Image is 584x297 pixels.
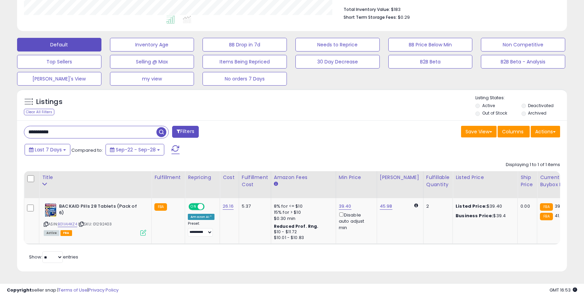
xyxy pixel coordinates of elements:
[188,174,217,181] div: Repricing
[88,287,119,293] a: Privacy Policy
[380,203,392,210] a: 45.98
[203,72,287,86] button: No orders 7 Days
[456,203,512,209] div: $39.40
[339,203,351,210] a: 39.40
[531,126,560,137] button: Actions
[25,144,70,155] button: Last 7 Days
[274,209,331,216] div: 15% for > $10
[461,126,497,137] button: Save View
[456,213,512,219] div: $39.4
[274,181,278,187] small: Amazon Fees.
[388,55,473,69] button: B2B Beta
[242,174,268,188] div: Fulfillment Cost
[223,203,234,210] a: 26.16
[344,6,390,12] b: Total Inventory Value:
[475,95,567,101] p: Listing States:
[17,55,101,69] button: Top Sellers
[456,174,515,181] div: Listed Price
[540,213,553,220] small: FBA
[71,147,103,153] span: Compared to:
[426,203,447,209] div: 2
[204,204,214,210] span: OFF
[116,146,156,153] span: Sep-22 - Sep-28
[498,126,530,137] button: Columns
[7,287,32,293] strong: Copyright
[339,211,372,231] div: Disable auto adjust min
[35,146,62,153] span: Last 7 Days
[274,223,319,229] b: Reduced Prof. Rng.
[154,174,182,181] div: Fulfillment
[388,38,473,51] button: BB Price Below Min
[60,230,72,236] span: FBA
[44,203,146,235] div: ASIN:
[110,55,194,69] button: Selling @ Max
[110,38,194,51] button: Inventory Age
[506,162,560,168] div: Displaying 1 to 1 of 1 items
[456,212,493,219] b: Business Price:
[24,109,54,115] div: Clear All Filters
[188,214,214,220] div: Amazon AI *
[482,110,507,116] label: Out of Stock
[528,103,554,108] label: Deactivated
[17,38,101,51] button: Default
[274,203,331,209] div: 8% for <= $10
[17,72,101,86] button: [PERSON_NAME]'s View
[29,254,78,260] span: Show: entries
[274,216,331,222] div: $0.30 min
[481,38,565,51] button: Non Competitive
[58,287,87,293] a: Terms of Use
[110,72,194,86] button: my view
[203,38,287,51] button: BB Drop in 7d
[426,174,450,188] div: Fulfillable Quantity
[482,103,495,108] label: Active
[7,287,119,294] div: seller snap | |
[36,97,62,107] h5: Listings
[44,230,59,236] span: All listings currently available for purchase on Amazon
[188,221,214,237] div: Preset:
[456,203,487,209] b: Listed Price:
[106,144,164,155] button: Sep-22 - Sep-28
[520,174,534,188] div: Ship Price
[295,55,380,69] button: 30 Day Decrease
[42,174,149,181] div: Title
[172,126,199,138] button: Filters
[223,174,236,181] div: Cost
[550,287,577,293] span: 2025-10-6 16:53 GMT
[295,38,380,51] button: Needs to Reprice
[520,203,532,209] div: 0.00
[274,235,331,241] div: $10.01 - $10.83
[78,221,112,227] span: | SKU: 01292403
[274,229,331,235] div: $10 - $11.72
[59,203,142,218] b: BACKAID Pills 28 Tablets (Pack of 6)
[189,204,198,210] span: ON
[398,14,410,20] span: $0.29
[380,174,420,181] div: [PERSON_NAME]
[44,203,57,217] img: 51MmEp3rQzL._SL40_.jpg
[154,203,167,211] small: FBA
[540,174,575,188] div: Current Buybox Price
[58,221,77,227] a: B01IAI4KZ4
[203,55,287,69] button: Items Being Repriced
[344,14,397,20] b: Short Term Storage Fees:
[528,110,546,116] label: Archived
[555,212,566,219] span: 41.06
[540,203,553,211] small: FBA
[502,128,524,135] span: Columns
[344,5,555,13] li: $183
[339,174,374,181] div: Min Price
[555,203,565,209] span: 39.4
[481,55,565,69] button: B2B Beta - Analysis
[242,203,266,209] div: 5.37
[274,174,333,181] div: Amazon Fees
